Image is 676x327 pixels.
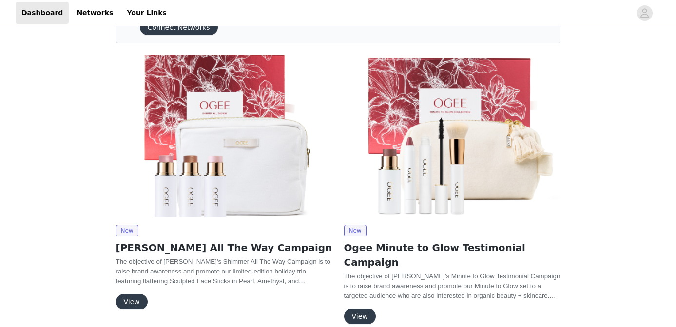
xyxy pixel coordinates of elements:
[344,55,560,217] img: Ogee
[116,258,330,304] span: The objective of [PERSON_NAME]'s Shimmer All The Way Campaign is to raise brand awareness and pro...
[344,240,560,270] h2: Ogee Minute to Glow Testimonial Campaign
[116,294,148,309] button: View
[344,309,376,324] button: View
[116,225,138,236] span: New
[640,5,649,21] div: avatar
[116,298,148,306] a: View
[344,313,376,320] a: View
[344,225,367,236] span: New
[140,19,218,35] button: Connect Networks
[116,240,332,255] h2: [PERSON_NAME] All The Way Campaign
[121,2,173,24] a: Your Links
[71,2,119,24] a: Networks
[344,272,560,299] span: The objective of [PERSON_NAME]'s Minute to Glow Testimonial Campaign is to raise brand awareness ...
[116,55,332,217] img: Ogee
[16,2,69,24] a: Dashboard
